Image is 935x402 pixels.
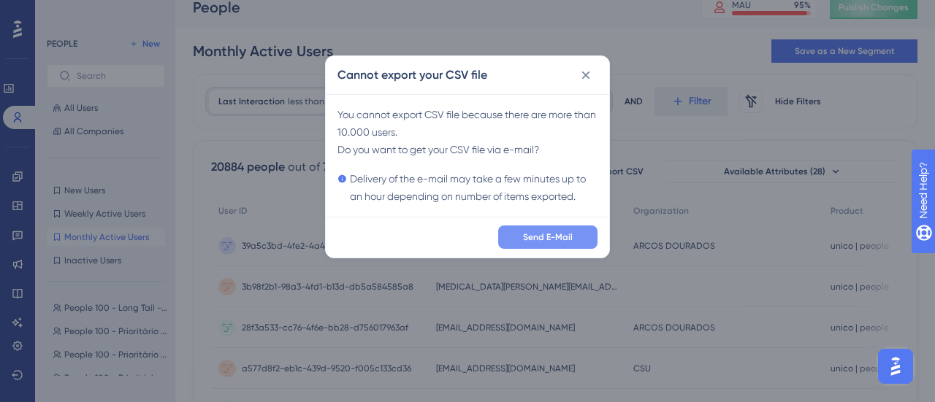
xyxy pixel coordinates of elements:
[337,106,598,205] div: You cannot export CSV file because there are more than 10.000 users . Do you want to get your CSV...
[337,66,487,84] h2: Cannot export your CSV file
[874,344,917,388] iframe: UserGuiding AI Assistant Launcher
[34,4,91,21] span: Need Help?
[337,170,598,205] div: Delivery of the e-mail may take a few minutes up to an hour depending on number of items exported.
[523,231,573,243] span: Send E-Mail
